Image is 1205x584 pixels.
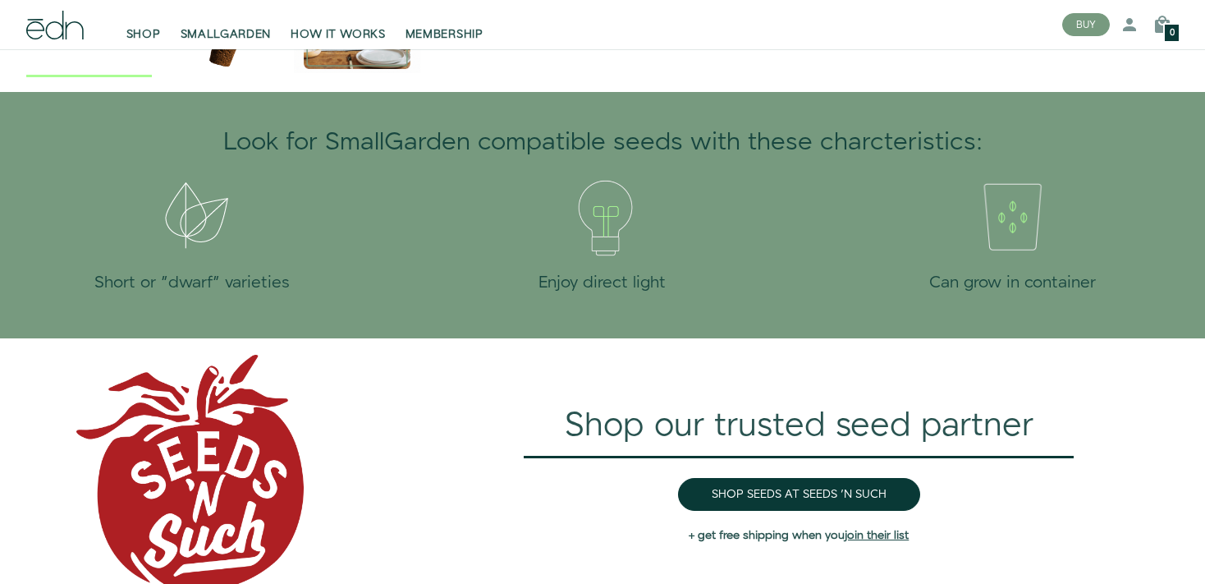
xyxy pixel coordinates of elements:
span: Support [120,11,179,26]
h3: Short or "dwarf" varieties [94,274,290,292]
a: SHOP Seeds at Seeds 'n such [678,478,920,511]
a: + get free shipping when youjoin their list [689,527,909,544]
img: website-icons-04_ebb2a09f-fb29-45bc-ba4d-66be10a1b697_256x256_crop_center.png [545,159,660,274]
a: HOW IT WORKS [281,7,395,43]
a: MEMBERSHIP [396,7,493,43]
h3: Enjoy direct light [538,274,666,292]
button: BUY [1062,13,1110,36]
span: SHOP [126,26,161,43]
span: SMALLGARDEN [181,26,272,43]
div: Look for SmallGarden compatible seeds with these charcteristics: [223,125,983,160]
h3: Can grow in container [929,274,1096,292]
img: plant-6-website-icons-05_960.png [147,174,236,274]
a: SHOP [117,7,171,43]
u: join their list [845,527,909,544]
img: website-icons-01_bffe4e8e-e6ad-4baf-b3bb-415061d1c4fc_960x.png [955,159,1070,274]
span: MEMBERSHIP [405,26,483,43]
b: + get free shipping when you [689,527,909,544]
span: 0 [1170,29,1175,38]
a: SMALLGARDEN [171,7,282,43]
span: HOW IT WORKS [291,26,385,43]
div: Shop our trusted seed partner [406,402,1192,449]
